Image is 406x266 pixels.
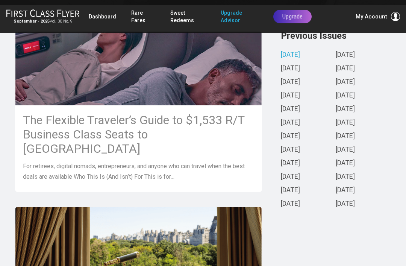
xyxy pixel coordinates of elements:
a: [DATE] [336,92,355,100]
a: [DATE] [281,132,300,140]
a: [DATE] [281,146,300,154]
strong: September - 2025 [14,19,50,24]
a: [DATE] [336,105,355,113]
a: [DATE] [336,132,355,140]
a: [DATE] [336,119,355,127]
a: Rare Fares [131,6,155,27]
a: [DATE] [336,200,355,208]
small: Vol. 30 No. 9 [6,19,80,24]
a: [DATE] [281,160,300,167]
a: Sweet Redeems [170,6,206,27]
a: [DATE] [281,78,300,86]
button: My Account [356,12,400,21]
a: [DATE] [281,65,300,73]
a: Upgrade [273,10,312,23]
a: [DATE] [281,51,300,59]
span: My Account [356,12,387,21]
a: [DATE] [281,173,300,181]
p: For retirees, digital nomads, entrepreneurs, and anyone who can travel when the best deals are av... [23,161,254,182]
a: [DATE] [281,200,300,208]
a: First Class FlyerSeptember - 2025Vol. 30 No. 9 [6,9,80,24]
a: [DATE] [336,160,355,167]
a: The Flexible Traveler’s Guide to $1,533 R/T Business Class Seats to [GEOGRAPHIC_DATA] For retiree... [15,31,262,192]
a: [DATE] [336,78,355,86]
a: [DATE] [336,51,355,59]
a: [DATE] [336,65,355,73]
a: [DATE] [336,187,355,195]
h3: Previous Issues [281,31,391,40]
a: [DATE] [281,187,300,195]
a: [DATE] [336,146,355,154]
a: Upgrade Advisor [221,6,258,27]
a: [DATE] [281,92,300,100]
a: Dashboard [89,10,116,23]
a: [DATE] [281,105,300,113]
a: [DATE] [281,119,300,127]
img: First Class Flyer [6,9,80,17]
a: [DATE] [336,173,355,181]
h3: The Flexible Traveler’s Guide to $1,533 R/T Business Class Seats to [GEOGRAPHIC_DATA] [23,113,254,156]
